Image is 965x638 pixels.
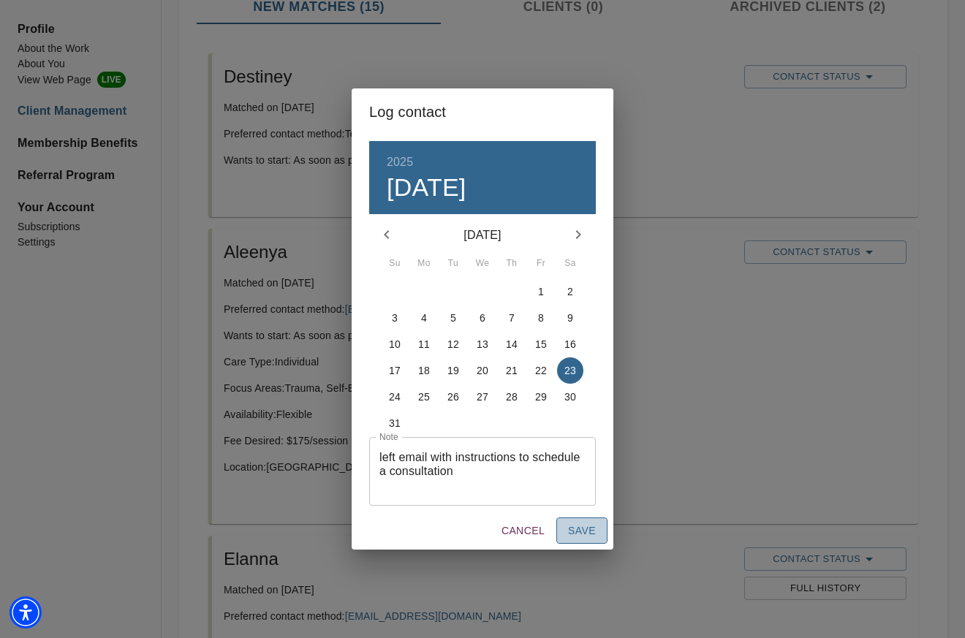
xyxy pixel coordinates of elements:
[387,152,413,172] button: 2025
[469,331,496,357] button: 13
[509,311,515,325] p: 7
[411,305,437,331] button: 4
[440,257,466,271] span: Tu
[557,357,583,384] button: 23
[389,416,401,430] p: 31
[499,331,525,357] button: 14
[382,410,408,436] button: 31
[567,311,573,325] p: 9
[528,357,554,384] button: 22
[469,257,496,271] span: We
[447,390,459,404] p: 26
[418,337,430,352] p: 11
[557,257,583,271] span: Sa
[496,517,550,544] button: Cancel
[528,331,554,357] button: 15
[528,305,554,331] button: 8
[369,100,596,124] h2: Log contact
[535,337,547,352] p: 15
[568,522,596,540] span: Save
[440,357,466,384] button: 19
[499,305,525,331] button: 7
[418,363,430,378] p: 18
[392,311,398,325] p: 3
[557,278,583,305] button: 2
[447,337,459,352] p: 12
[469,384,496,410] button: 27
[447,363,459,378] p: 19
[477,390,488,404] p: 27
[387,172,466,203] button: [DATE]
[382,384,408,410] button: 24
[389,337,401,352] p: 10
[379,450,586,492] textarea: left email with instructions to schedule a consultation
[499,384,525,410] button: 28
[538,311,544,325] p: 8
[556,517,608,544] button: Save
[557,305,583,331] button: 9
[528,257,554,271] span: Fr
[535,363,547,378] p: 22
[564,390,576,404] p: 30
[382,357,408,384] button: 17
[506,363,518,378] p: 21
[382,257,408,271] span: Su
[440,305,466,331] button: 5
[411,384,437,410] button: 25
[421,311,427,325] p: 4
[469,305,496,331] button: 6
[411,257,437,271] span: Mo
[564,337,576,352] p: 16
[528,278,554,305] button: 1
[418,390,430,404] p: 25
[382,305,408,331] button: 3
[506,390,518,404] p: 28
[506,337,518,352] p: 14
[411,357,437,384] button: 18
[502,522,545,540] span: Cancel
[477,363,488,378] p: 20
[477,337,488,352] p: 13
[10,596,42,628] div: Accessibility Menu
[411,331,437,357] button: 11
[469,357,496,384] button: 20
[480,311,485,325] p: 6
[382,331,408,357] button: 10
[389,363,401,378] p: 17
[528,384,554,410] button: 29
[440,384,466,410] button: 26
[535,390,547,404] p: 29
[538,284,544,299] p: 1
[440,331,466,357] button: 12
[450,311,456,325] p: 5
[389,390,401,404] p: 24
[567,284,573,299] p: 2
[564,363,576,378] p: 23
[499,257,525,271] span: Th
[557,331,583,357] button: 16
[404,227,561,244] p: [DATE]
[499,357,525,384] button: 21
[557,384,583,410] button: 30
